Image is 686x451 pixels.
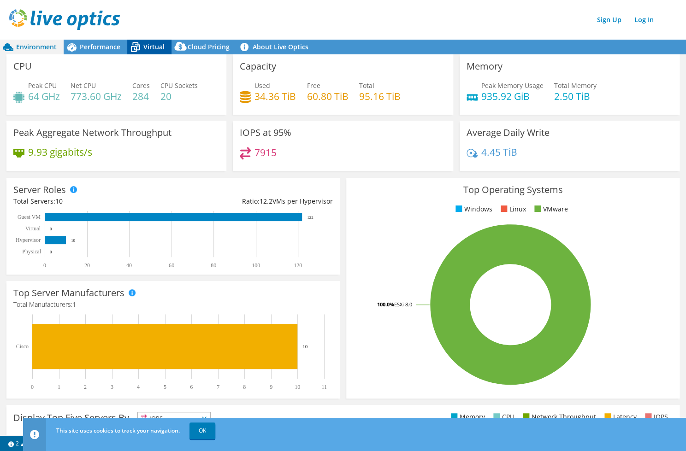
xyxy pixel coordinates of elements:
text: 7 [217,384,219,390]
text: 3 [111,384,113,390]
span: Net CPU [71,81,96,90]
li: Latency [602,412,637,422]
text: 80 [211,262,216,269]
h4: 60.80 TiB [307,91,348,101]
text: 0 [50,250,52,254]
tspan: 100.0% [377,301,394,308]
h3: Peak Aggregate Network Throughput [13,128,171,138]
span: Used [254,81,270,90]
text: 0 [50,227,52,231]
span: Peak Memory Usage [481,81,544,90]
li: Linux [498,204,526,214]
text: 5 [164,384,166,390]
li: Network Throughput [520,412,596,422]
text: 100 [252,262,260,269]
a: Log In [630,13,658,26]
h4: 773.60 GHz [71,91,122,101]
text: Cisco [16,343,29,350]
li: CPU [491,412,514,422]
span: Environment [16,42,57,51]
h3: IOPS at 95% [240,128,291,138]
div: Ratio: VMs per Hypervisor [173,196,332,206]
text: 0 [31,384,34,390]
text: Guest VM [18,214,41,220]
li: IOPS [643,412,668,422]
span: 10 [55,197,63,205]
h3: CPU [13,61,32,71]
h3: Server Roles [13,185,66,195]
text: 9 [270,384,272,390]
span: Virtual [143,42,165,51]
h3: Top Server Manufacturers [13,288,124,298]
text: 10 [295,384,300,390]
text: 120 [294,262,302,269]
text: 8 [243,384,246,390]
text: 1 [58,384,60,390]
a: About Live Optics [237,40,315,54]
text: 10 [302,344,308,349]
text: 122 [307,215,313,220]
text: 4 [137,384,140,390]
h4: 20 [160,91,198,101]
h4: 64 GHz [28,91,60,101]
h4: Total Manufacturers: [13,299,333,310]
span: Cores [132,81,150,90]
h3: Average Daily Write [467,128,550,138]
li: Windows [453,204,492,214]
div: Total Servers: [13,196,173,206]
h3: Top Operating Systems [353,185,673,195]
img: live_optics_svg.svg [9,9,120,30]
span: This site uses cookies to track your navigation. [56,427,180,434]
a: 2 [2,438,30,449]
h4: 935.92 GiB [481,91,544,101]
span: Performance [80,42,120,51]
text: Physical [22,248,41,255]
span: Free [307,81,320,90]
text: 20 [84,262,90,269]
text: 60 [169,262,174,269]
h3: Memory [467,61,503,71]
text: Hypervisor [16,237,41,243]
li: Memory [449,412,485,422]
h4: 7915 [254,147,277,158]
h4: 34.36 TiB [254,91,296,101]
text: 2 [84,384,87,390]
text: Virtual [25,225,41,232]
h4: 284 [132,91,150,101]
tspan: ESXi 8.0 [394,301,412,308]
li: VMware [532,204,568,214]
span: CPU Sockets [160,81,198,90]
span: Total [359,81,374,90]
span: Total Memory [554,81,597,90]
h4: 95.16 TiB [359,91,400,101]
a: OK [189,422,215,439]
text: 11 [321,384,327,390]
text: 6 [190,384,193,390]
h4: 4.45 TiB [481,147,517,157]
span: IOPS [138,412,210,423]
span: Peak CPU [28,81,57,90]
a: Sign Up [592,13,626,26]
h4: 2.50 TiB [554,91,597,101]
text: 10 [71,238,76,243]
span: 1 [72,300,76,309]
span: Cloud Pricing [188,42,230,51]
h3: Capacity [240,61,276,71]
span: 12.2 [260,197,272,205]
h4: 9.93 gigabits/s [28,147,92,157]
text: 0 [43,262,46,269]
text: 40 [126,262,132,269]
